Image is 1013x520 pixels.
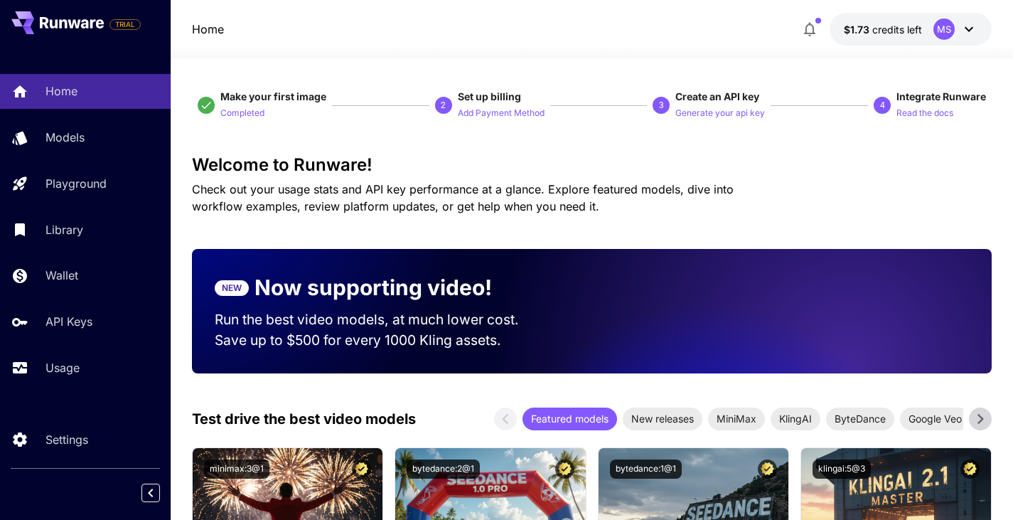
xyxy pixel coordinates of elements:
button: Read the docs [896,104,953,121]
p: 4 [880,99,885,112]
span: $1.73 [844,23,872,36]
span: Google Veo [900,411,970,426]
span: Featured models [522,411,617,426]
p: Add Payment Method [458,107,545,120]
div: Google Veo [900,408,970,430]
div: New releases [623,408,702,430]
div: Collapse sidebar [152,480,171,506]
span: MiniMax [708,411,765,426]
span: Create an API key [675,90,759,102]
p: 3 [659,99,664,112]
p: Settings [45,431,88,448]
p: Run the best video models, at much lower cost. [215,309,546,330]
p: Wallet [45,267,78,284]
p: Completed [220,107,264,120]
button: Certified Model – Vetted for best performance and includes a commercial license. [960,460,980,479]
button: Collapse sidebar [141,484,160,502]
button: klingai:5@3 [813,460,871,479]
button: Certified Model – Vetted for best performance and includes a commercial license. [555,460,574,479]
div: MiniMax [708,408,765,430]
a: Home [192,21,224,38]
p: API Keys [45,313,92,330]
button: Add Payment Method [458,104,545,121]
span: TRIAL [110,19,140,30]
p: Test drive the best video models [192,408,416,430]
span: Set up billing [458,90,521,102]
div: ByteDance [826,408,894,430]
button: Certified Model – Vetted for best performance and includes a commercial license. [352,460,371,479]
div: $1.726 [844,22,922,37]
button: Completed [220,104,264,121]
p: NEW [222,282,242,295]
h3: Welcome to Runware! [192,155,992,175]
p: Read the docs [896,107,953,120]
span: KlingAI [771,411,820,426]
button: Generate your api key [675,104,765,121]
p: Playground [45,175,107,192]
div: Featured models [522,408,617,430]
p: Usage [45,359,80,376]
p: Generate your api key [675,107,765,120]
span: New releases [623,411,702,426]
nav: breadcrumb [192,21,224,38]
p: Models [45,129,85,146]
button: $1.726MS [830,13,992,46]
button: Certified Model – Vetted for best performance and includes a commercial license. [758,460,777,479]
div: MS [933,18,955,40]
p: 2 [441,99,446,112]
button: minimax:3@1 [204,460,269,479]
span: Check out your usage stats and API key performance at a glance. Explore featured models, dive int... [192,182,734,213]
span: Make your first image [220,90,326,102]
p: Save up to $500 for every 1000 Kling assets. [215,330,546,351]
button: bytedance:2@1 [407,460,480,479]
span: Integrate Runware [896,90,986,102]
div: KlingAI [771,408,820,430]
span: ByteDance [826,411,894,426]
span: credits left [872,23,922,36]
p: Library [45,221,83,238]
button: bytedance:1@1 [610,460,682,479]
p: Now supporting video! [254,272,492,304]
span: Add your payment card to enable full platform functionality. [109,16,141,33]
p: Home [45,83,77,100]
